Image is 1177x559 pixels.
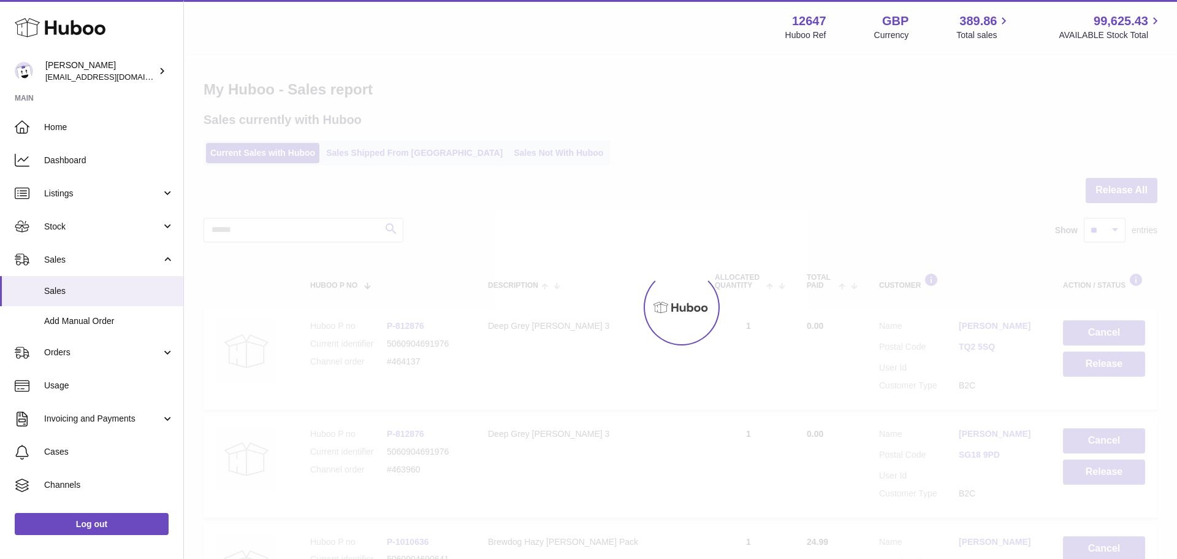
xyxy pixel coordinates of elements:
span: Home [44,121,174,133]
img: internalAdmin-12647@internal.huboo.com [15,62,33,80]
a: 389.86 Total sales [956,13,1011,41]
span: Listings [44,188,161,199]
span: [EMAIL_ADDRESS][DOMAIN_NAME] [45,72,180,82]
span: AVAILABLE Stock Total [1059,29,1162,41]
span: 99,625.43 [1094,13,1148,29]
span: Orders [44,347,161,358]
a: 99,625.43 AVAILABLE Stock Total [1059,13,1162,41]
span: Stock [44,221,161,233]
div: [PERSON_NAME] [45,60,156,83]
span: 389.86 [959,13,997,29]
span: Channels [44,479,174,491]
span: Cases [44,446,174,458]
span: Add Manual Order [44,315,174,327]
span: Sales [44,285,174,297]
strong: GBP [882,13,908,29]
div: Currency [874,29,909,41]
span: Sales [44,254,161,266]
span: Usage [44,380,174,391]
a: Log out [15,513,169,535]
span: Total sales [956,29,1011,41]
strong: 12647 [792,13,826,29]
div: Huboo Ref [785,29,826,41]
span: Invoicing and Payments [44,413,161,425]
span: Dashboard [44,155,174,166]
